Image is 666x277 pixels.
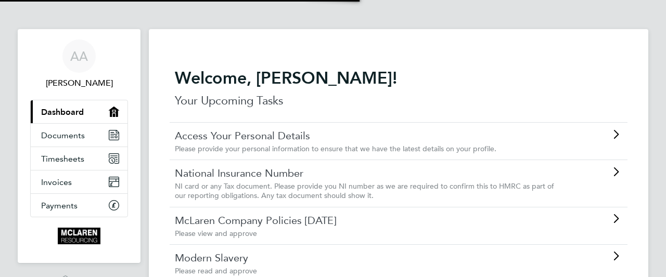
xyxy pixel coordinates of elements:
a: National Insurance Number [175,166,563,180]
a: Documents [31,124,127,147]
a: McLaren Company Policies [DATE] [175,214,563,227]
span: Alexander Adoboe [30,77,128,89]
h2: Welcome, [PERSON_NAME]! [175,68,622,88]
img: mclaren-logo-retina.png [58,228,100,244]
a: Invoices [31,170,127,193]
a: Timesheets [31,147,127,170]
span: Invoices [41,177,72,187]
nav: Main navigation [18,29,140,263]
span: Payments [41,201,78,210]
a: Go to home page [30,228,128,244]
span: AA [70,49,88,63]
a: AA[PERSON_NAME] [30,39,128,89]
a: Access Your Personal Details [175,129,563,142]
p: Your Upcoming Tasks [175,93,622,109]
a: Payments [31,194,127,217]
span: Timesheets [41,154,84,164]
span: NI card or any Tax document. Please provide you NI number as we are required to confirm this to H... [175,181,554,200]
span: Please provide your personal information to ensure that we have the latest details on your profile. [175,144,496,153]
a: Dashboard [31,100,127,123]
a: Modern Slavery [175,251,563,265]
span: Please read and approve [175,266,257,275]
span: Please view and approve [175,229,257,238]
span: Dashboard [41,107,84,117]
span: Documents [41,130,85,140]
